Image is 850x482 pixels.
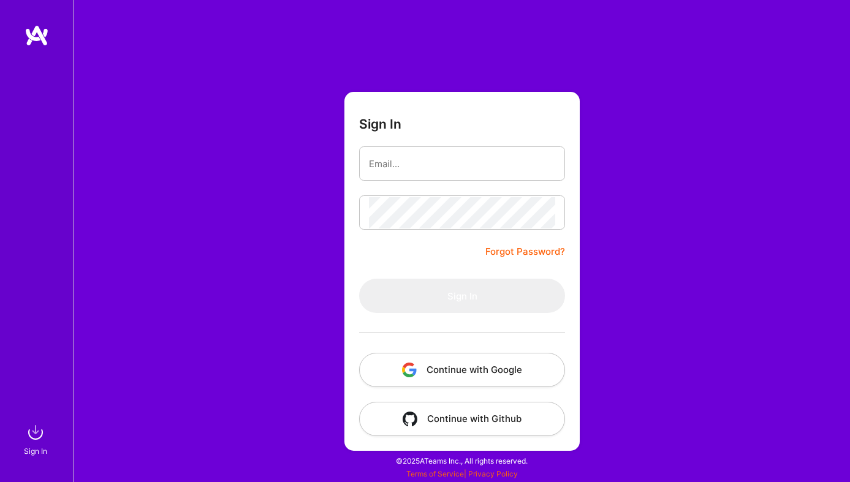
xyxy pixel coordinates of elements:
[359,353,565,387] button: Continue with Google
[402,363,417,377] img: icon
[468,469,518,478] a: Privacy Policy
[403,412,417,426] img: icon
[406,469,518,478] span: |
[24,445,47,458] div: Sign In
[359,116,401,132] h3: Sign In
[359,402,565,436] button: Continue with Github
[369,148,555,179] input: Email...
[26,420,48,458] a: sign inSign In
[485,244,565,259] a: Forgot Password?
[406,469,464,478] a: Terms of Service
[23,420,48,445] img: sign in
[25,24,49,47] img: logo
[74,445,850,476] div: © 2025 ATeams Inc., All rights reserved.
[359,279,565,313] button: Sign In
